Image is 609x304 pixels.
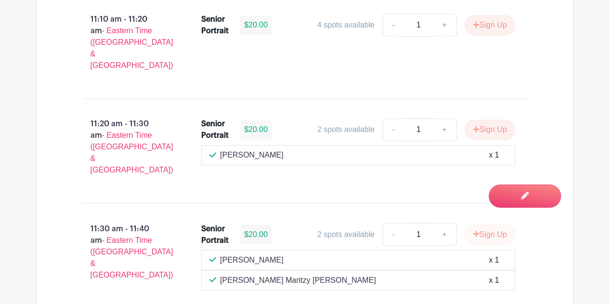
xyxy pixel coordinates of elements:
a: + [432,223,456,246]
div: x 1 [489,254,499,265]
a: + [432,13,456,37]
p: [PERSON_NAME] [220,149,284,161]
div: $20.00 [240,15,272,35]
a: - [382,118,404,141]
p: [PERSON_NAME] Maritzy [PERSON_NAME] [220,274,376,286]
a: + [432,118,456,141]
p: 11:10 am - 11:20 am [67,10,186,75]
div: x 1 [489,149,499,161]
span: - Eastern Time ([GEOGRAPHIC_DATA] & [GEOGRAPHIC_DATA]) [91,236,173,278]
button: Sign Up [465,119,515,140]
div: 4 spots available [317,19,375,31]
p: 11:20 am - 11:30 am [67,114,186,180]
div: Senior Portrait [201,13,229,37]
div: x 1 [489,274,499,286]
span: - Eastern Time ([GEOGRAPHIC_DATA] & [GEOGRAPHIC_DATA]) [91,26,173,69]
p: [PERSON_NAME] [220,254,284,265]
div: 2 spots available [317,228,375,240]
p: 11:30 am - 11:40 am [67,219,186,284]
div: 2 spots available [317,124,375,135]
div: Senior Portrait [201,118,229,141]
span: - Eastern Time ([GEOGRAPHIC_DATA] & [GEOGRAPHIC_DATA]) [91,131,173,174]
div: $20.00 [240,120,272,139]
div: Senior Portrait [201,223,229,246]
a: - [382,223,404,246]
button: Sign Up [465,224,515,244]
button: Sign Up [465,15,515,35]
div: $20.00 [240,225,272,244]
a: - [382,13,404,37]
